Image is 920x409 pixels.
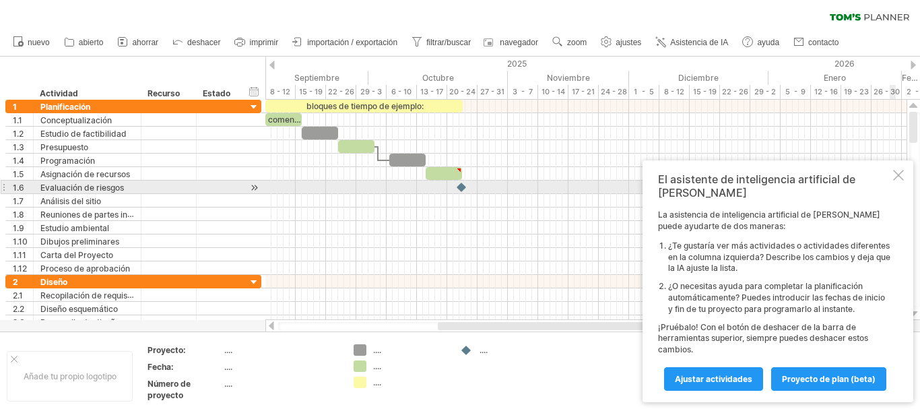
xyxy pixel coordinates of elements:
[754,87,776,96] font: 29 - 2
[13,210,24,220] font: 1.8
[844,87,869,96] font: 19 - 23
[13,169,24,179] font: 1.5
[169,34,224,51] a: deshacer
[40,304,118,314] font: Diseño esquemático
[808,38,839,47] font: contacto
[13,250,26,260] font: 1.11
[114,34,162,51] a: ahorrar
[40,209,166,220] font: Reuniones de partes interesadas
[634,87,654,96] font: 1 - 5
[678,73,719,83] font: Diciembre
[13,142,24,152] font: 1.3
[373,377,381,387] font: ....
[147,362,174,372] font: Fecha:
[782,374,876,384] font: proyecto de plan (beta)
[693,87,717,96] font: 15 - 19
[722,87,748,96] font: 22 - 26
[28,38,50,47] font: nuevo
[13,317,25,327] font: 2.3
[373,345,381,355] font: ....
[768,71,902,85] div: Enero de 2026
[289,34,401,51] a: importación / exportación
[249,38,278,47] font: imprimir
[739,34,783,51] a: ayuda
[306,101,424,111] font: bloques de tiempo de ejemplo:
[40,250,113,260] font: Carta del Proyecto
[13,223,24,233] font: 1.9
[248,181,261,195] div: Desplácese hasta la actividad
[40,169,130,179] font: Asignación de recursos
[270,87,290,96] font: 8 - 12
[500,38,538,47] font: navegador
[360,87,382,96] font: 29 - 3
[235,71,368,85] div: Septiembre de 2025
[299,87,323,96] font: 15 - 19
[449,87,475,96] font: 20 - 24
[13,196,24,206] font: 1.7
[597,34,645,51] a: ajustes
[668,281,885,314] font: ¿O necesitas ayuda para completar la planificación automáticamente? Puedes introducir las fechas ...
[13,263,27,274] font: 1.12
[147,379,191,400] font: Número de proyecto
[13,115,22,125] font: 1.1
[541,87,565,96] font: 10 - 14
[408,34,475,51] a: filtrar/buscar
[307,38,397,47] font: importación / exportación
[790,34,843,51] a: contacto
[24,371,117,381] font: Añade tu propio logotipo
[629,71,768,85] div: Diciembre de 2025
[513,87,533,96] font: 3 - 7
[664,367,763,391] a: Ajustar actividades
[224,362,232,372] font: ....
[601,87,627,96] font: 24 - 28
[40,237,119,247] font: Dibujos preliminares
[426,38,471,47] font: filtrar/buscar
[508,71,629,85] div: Noviembre de 2025
[785,87,806,96] font: 5 - 9
[231,34,282,51] a: imprimir
[373,361,381,371] font: ....
[13,102,17,112] font: 1
[40,183,124,193] font: Evaluación de riesgos
[480,87,504,96] font: 27 - 31
[874,87,900,96] font: 26 - 30
[40,129,127,139] font: Estudio de factibilidad
[40,290,141,301] font: Recopilación de requisitos
[658,322,868,355] font: ¡Pruébalo! Con el botón de deshacer de la barra de herramientas superior, siempre puedes deshacer...
[187,38,220,47] font: deshacer
[294,73,339,83] font: Septiembre
[616,38,641,47] font: ajustes
[13,183,24,193] font: 1.6
[13,277,18,287] font: 2
[147,88,180,98] font: Recurso
[507,59,527,69] font: 2025
[147,345,186,355] font: Proyecto:
[328,87,354,96] font: 22 - 26
[40,88,78,98] font: Actividad
[13,290,23,301] font: 2.1
[834,59,855,69] font: 2026
[670,38,728,47] font: Asistencia de IA
[132,38,158,47] font: ahorrar
[13,237,28,247] font: 1.10
[771,367,886,391] a: proyecto de plan (beta)
[664,87,684,96] font: 8 - 12
[675,374,752,384] font: Ajustar actividades
[203,88,230,98] font: Estado
[40,277,67,287] font: Diseño
[482,34,542,51] a: navegador
[40,196,101,206] font: Análisis del sitio
[652,34,732,51] a: Asistencia de IA
[13,304,24,314] font: 2.2
[549,34,591,51] a: zoom
[420,87,443,96] font: 13 - 17
[40,317,120,327] font: Desarrollo de diseño
[391,87,412,96] font: 6 - 10
[40,115,112,125] font: Conceptualización
[824,73,846,83] font: Enero
[224,379,232,389] font: ....
[268,115,307,125] font: comenzar
[13,156,24,166] font: 1.4
[79,38,104,47] font: abierto
[61,34,108,51] a: abierto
